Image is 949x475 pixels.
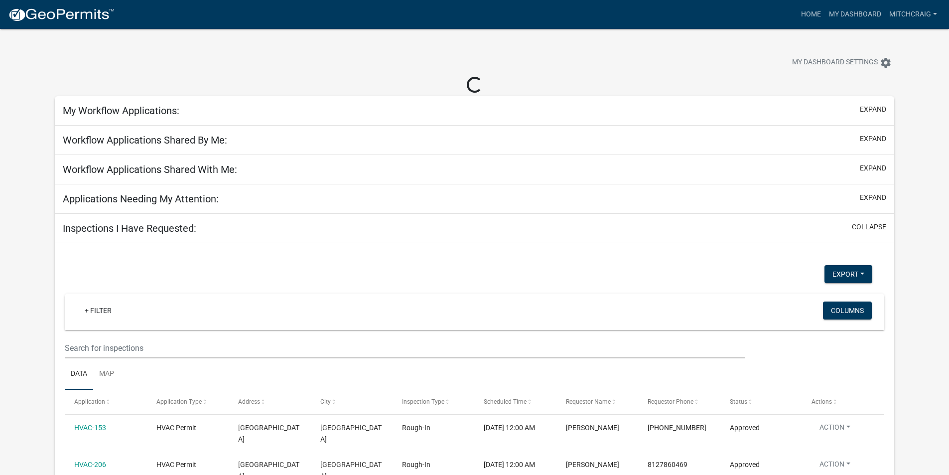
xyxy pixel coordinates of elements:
[310,390,392,414] datatable-header-cell: City
[648,461,687,469] span: 8127860469
[812,398,832,405] span: Actions
[63,163,237,175] h5: Workflow Applications Shared With Me:
[402,461,430,469] span: Rough-In
[730,398,747,405] span: Status
[812,422,858,437] button: Action
[860,134,886,144] button: expand
[797,5,825,24] a: Home
[229,390,310,414] datatable-header-cell: Address
[812,459,858,474] button: Action
[65,358,93,390] a: Data
[566,461,619,469] span: Devin Rainbolt
[238,398,260,405] span: Address
[402,398,444,405] span: Inspection Type
[566,424,619,432] span: Devin Rainbolt
[860,104,886,115] button: expand
[638,390,720,414] datatable-header-cell: Requestor Phone
[860,192,886,203] button: expand
[484,461,535,469] span: 09/15/2022, 12:00 AM
[556,390,638,414] datatable-header-cell: Requestor Name
[320,398,331,405] span: City
[74,424,106,432] a: HVAC-153
[65,338,745,358] input: Search for inspections
[648,398,693,405] span: Requestor Phone
[320,424,382,443] span: JEFFERSONVILLE
[63,222,196,234] h5: Inspections I Have Requested:
[824,265,872,283] button: Export
[77,302,120,319] a: + Filter
[63,193,219,205] h5: Applications Needing My Attention:
[147,390,229,414] datatable-header-cell: Application Type
[156,424,196,432] span: HVAC Permit
[484,398,527,405] span: Scheduled Time
[648,424,706,432] span: 812-786-0469
[402,424,430,432] span: Rough-In
[784,53,900,72] button: My Dashboard Settingssettings
[802,390,884,414] datatable-header-cell: Actions
[730,461,760,469] span: Approved
[393,390,474,414] datatable-header-cell: Inspection Type
[93,358,120,390] a: Map
[474,390,556,414] datatable-header-cell: Scheduled Time
[484,424,535,432] span: 08/29/2022, 12:00 AM
[720,390,802,414] datatable-header-cell: Status
[825,5,885,24] a: My Dashboard
[74,461,106,469] a: HVAC-206
[63,134,227,146] h5: Workflow Applications Shared By Me:
[852,222,886,232] button: collapse
[880,57,892,69] i: settings
[156,461,196,469] span: HVAC Permit
[860,163,886,173] button: expand
[238,424,299,443] span: RED TAIL RIDGE
[156,398,202,405] span: Application Type
[792,57,878,69] span: My Dashboard Settings
[65,390,146,414] datatable-header-cell: Application
[566,398,611,405] span: Requestor Name
[730,424,760,432] span: Approved
[74,398,105,405] span: Application
[63,105,179,117] h5: My Workflow Applications:
[823,302,872,319] button: Columns
[885,5,941,24] a: mitchcraig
